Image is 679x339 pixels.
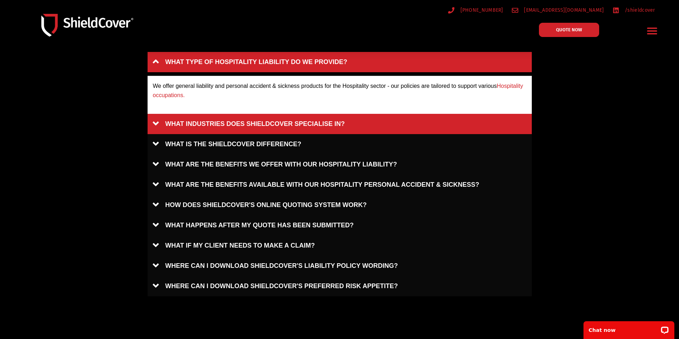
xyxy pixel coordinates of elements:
span: QUOTE NOW [556,27,582,32]
a: WHAT TYPE OF HOSPITALITY LIABILITY DO WE PROVIDE? [148,52,532,72]
a: [PHONE_NUMBER] [448,6,503,15]
a: WHAT ARE THE BENEFITS WE OFFER WITH OUR HOSPITALITY LIABILITY? [148,154,532,175]
p: We offer general liability and personal accident & sickness products for the Hospitality sector -... [153,81,526,100]
iframe: LiveChat chat widget [579,317,679,339]
a: WHAT ARE THE BENEFITS AVAILABLE WITH OUR HOSPITALITY PERSONAL ACCIDENT & SICKNESS? [148,175,532,195]
a: WHAT IF MY CLIENT NEEDS TO MAKE A CLAIM? [148,235,532,256]
img: Shield-Cover-Underwriting-Australia-logo-full [41,14,133,36]
span: /shieldcover [623,6,655,15]
a: WHAT HAPPENS AFTER MY QUOTE HAS BEEN SUBMITTED? [148,215,532,235]
a: [EMAIL_ADDRESS][DOMAIN_NAME] [512,6,604,15]
a: WHERE CAN I DOWNLOAD SHIELDCOVER'S PREFERRED RISK APPETITE? [148,276,532,296]
a: WHAT IS THE SHIELDCOVER DIFFERENCE? [148,134,532,154]
a: QUOTE NOW [539,23,599,37]
a: HOW DOES SHIELDCOVER'S ONLINE QUOTING SYSTEM WORK? [148,195,532,215]
span: [PHONE_NUMBER] [459,6,503,15]
div: Menu Toggle [644,22,661,39]
a: /shieldcover [613,6,655,15]
a: WHAT INDUSTRIES DOES SHIELDCOVER SPECIALISE IN? [148,114,532,134]
span: [EMAIL_ADDRESS][DOMAIN_NAME] [522,6,604,15]
a: WHERE CAN I DOWNLOAD SHIELDCOVER'S LIABILITY POLICY WORDING? [148,256,532,276]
